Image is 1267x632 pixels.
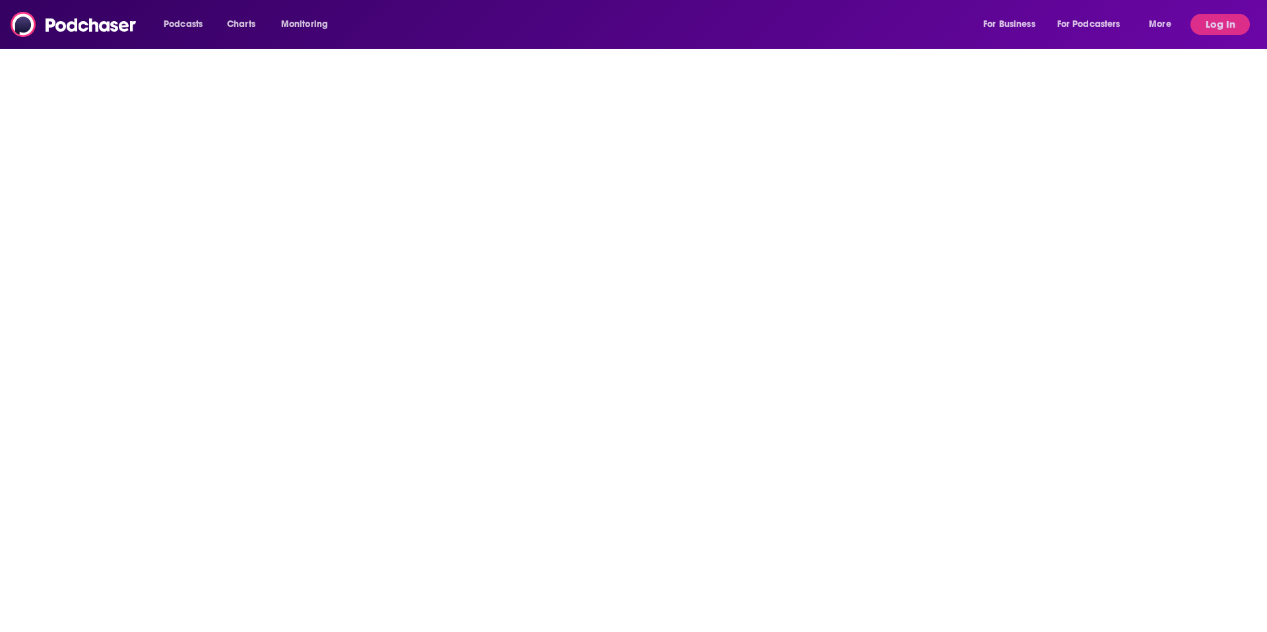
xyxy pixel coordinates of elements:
[1140,14,1188,35] button: open menu
[218,14,263,35] a: Charts
[1149,15,1171,34] span: More
[272,14,345,35] button: open menu
[154,14,220,35] button: open menu
[1057,15,1121,34] span: For Podcasters
[1190,14,1250,35] button: Log In
[11,12,137,37] img: Podchaser - Follow, Share and Rate Podcasts
[281,15,328,34] span: Monitoring
[1049,14,1140,35] button: open menu
[227,15,255,34] span: Charts
[983,15,1035,34] span: For Business
[164,15,203,34] span: Podcasts
[974,14,1052,35] button: open menu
